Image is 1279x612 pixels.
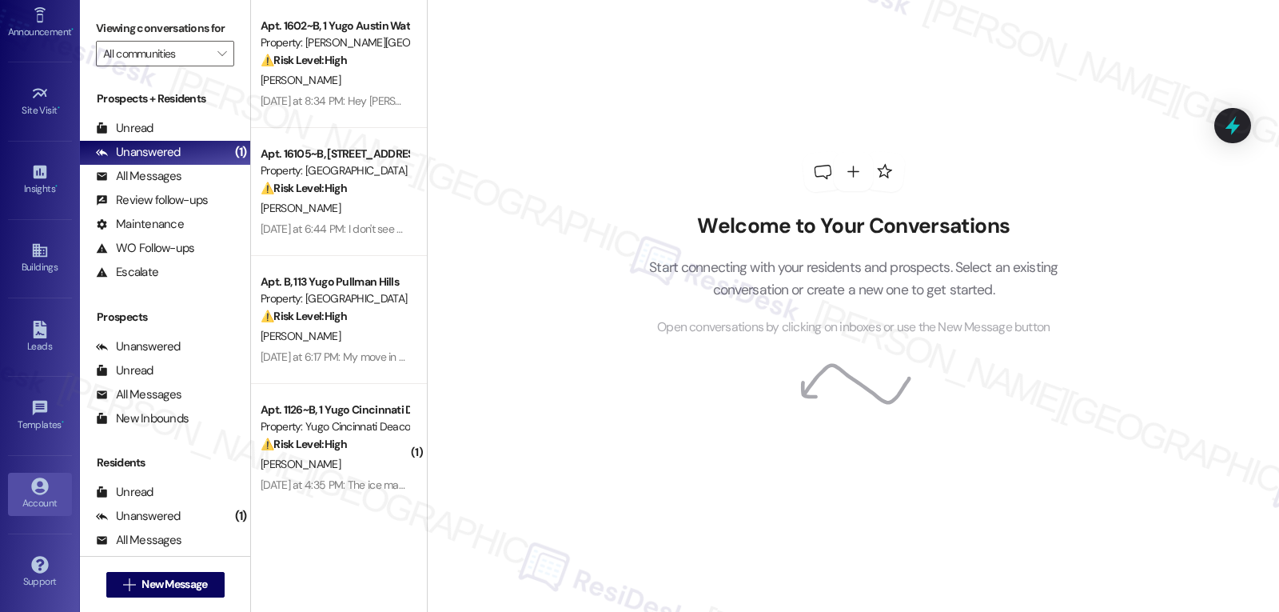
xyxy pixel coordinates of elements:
div: Unanswered [96,144,181,161]
a: Insights • [8,158,72,202]
label: Viewing conversations for [96,16,234,41]
strong: ⚠️ Risk Level: High [261,309,347,323]
p: Start connecting with your residents and prospects. Select an existing conversation or create a n... [625,256,1082,302]
div: All Messages [96,168,181,185]
span: [PERSON_NAME] [261,329,341,343]
input: All communities [103,41,209,66]
div: Unread [96,484,153,501]
div: [DATE] at 4:35 PM: The ice machine wasn't fixed [261,478,480,492]
div: Unanswered [96,508,181,525]
div: Prospects + Residents [80,90,250,107]
button: New Message [106,572,225,598]
span: • [62,417,64,428]
span: New Message [141,576,207,593]
div: Unread [96,120,153,137]
a: Templates • [8,394,72,438]
div: Property: [GEOGRAPHIC_DATA] [261,290,408,307]
span: [PERSON_NAME] [261,73,341,87]
a: Buildings [8,237,72,280]
div: WO Follow-ups [96,240,194,257]
span: Open conversations by clicking on inboxes or use the New Message button [657,318,1050,338]
a: Site Visit • [8,80,72,123]
div: Apt. 1602~B, 1 Yugo Austin Waterloo [261,18,408,34]
i:  [123,578,135,591]
span: [PERSON_NAME] [261,457,341,471]
strong: ⚠️ Risk Level: High [261,53,347,67]
div: Property: Yugo Cincinnati Deacon [261,418,408,435]
div: Residents [80,454,250,471]
div: Apt. 1126~B, 1 Yugo Cincinnati Deacon [261,402,408,418]
div: New Inbounds [96,410,189,427]
div: Property: [PERSON_NAME][GEOGRAPHIC_DATA] [261,34,408,51]
div: Review follow-ups [96,192,208,209]
a: Account [8,473,72,516]
h2: Welcome to Your Conversations [625,214,1082,239]
div: Unanswered [96,338,181,355]
strong: ⚠️ Risk Level: High [261,181,347,195]
div: Apt. 16105~B, [STREET_ADDRESS] [261,146,408,162]
strong: ⚠️ Risk Level: High [261,437,347,451]
span: • [58,102,60,114]
span: • [55,181,58,192]
div: All Messages [96,532,181,549]
div: Escalate [96,264,158,281]
div: All Messages [96,386,181,403]
div: Property: [GEOGRAPHIC_DATA] [261,162,408,179]
span: • [71,24,74,35]
div: (1) [231,504,251,529]
div: Apt. B, 113 Yugo Pullman Hills [261,274,408,290]
a: Leads [8,316,72,359]
div: Maintenance [96,216,184,233]
i:  [217,47,226,60]
div: (1) [231,140,251,165]
a: Support [8,551,72,594]
div: [DATE] at 6:44 PM: I don't see any visible holes or damage, I think it's coming from a line in th... [261,222,970,236]
div: Prospects [80,309,250,326]
span: [PERSON_NAME] [261,201,341,215]
div: Unread [96,362,153,379]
